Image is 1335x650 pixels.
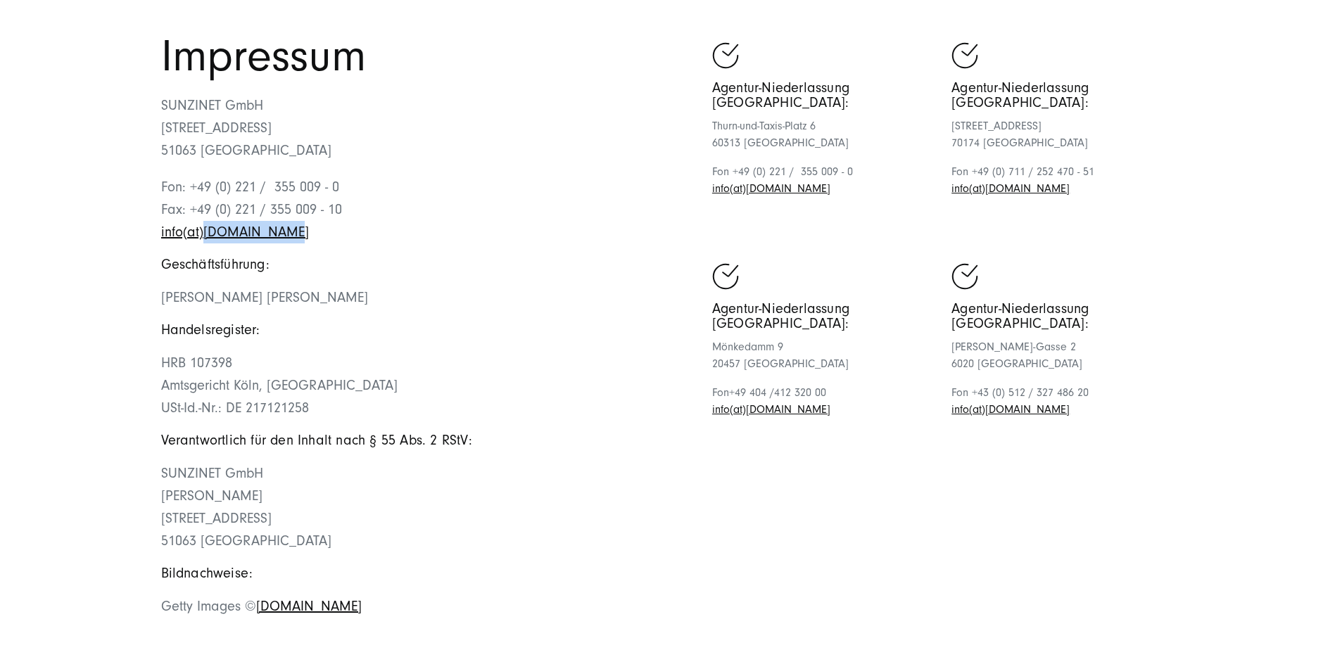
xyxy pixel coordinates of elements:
a: Schreiben Sie eine E-Mail an sunzinet [712,182,830,195]
span: 51063 [GEOGRAPHIC_DATA] [161,533,331,549]
span: USt-Id.-Nr.: DE 217121258 [161,400,309,416]
p: Fon +43 (0) 512 / 327 486 20 [951,384,1174,418]
h5: Geschäftsführung: [161,257,668,272]
span: SUNZINET GmbH [161,466,263,481]
p: SUNZINET GmbH [STREET_ADDRESS] 51063 [GEOGRAPHIC_DATA] [161,94,668,162]
h5: Bildnachweise: [161,566,668,581]
span: +49 404 / [729,386,774,399]
h5: Agentur-Niederlassung [GEOGRAPHIC_DATA]: [712,81,935,110]
p: Fon +49 (0) 221 / 355 009 - 0 [712,163,935,197]
p: Fon: +49 (0) 221 / 355 009 - 0 Fax: +49 (0) 221 / 355 009 - 10 [161,176,668,243]
p: Mönkedamm 9 20457 [GEOGRAPHIC_DATA] [712,338,935,372]
span: Getty Images © [161,599,256,614]
span: Amtsgericht Köln, [GEOGRAPHIC_DATA] [161,378,398,393]
h5: Agentur-Niederlassung [GEOGRAPHIC_DATA]: [951,81,1174,110]
span: [STREET_ADDRESS] [161,511,272,526]
span: HRB 107398 [161,355,232,371]
h5: Agentur-Niederlassung [GEOGRAPHIC_DATA]: [712,302,935,331]
p: Thurn-und-Taxis-Platz 6 60313 [GEOGRAPHIC_DATA] [712,117,935,151]
h1: Impressum [161,35,668,78]
span: 412 320 00 [774,386,826,399]
h5: Handelsregister: [161,323,668,338]
span: [PERSON_NAME] [161,488,262,504]
p: Fon [712,384,935,418]
a: [DOMAIN_NAME] [256,599,362,614]
span: [PERSON_NAME] [PERSON_NAME] [161,290,368,305]
a: Schreiben Sie eine E-Mail an sunzinet [161,224,309,240]
p: [STREET_ADDRESS] 70174 [GEOGRAPHIC_DATA] [951,117,1174,151]
h5: Agentur-Niederlassung [GEOGRAPHIC_DATA]: [951,302,1174,331]
a: Schreiben Sie eine E-Mail an sunzinet [951,182,1070,195]
a: Schreiben Sie eine E-Mail an sunzinet [951,403,1070,416]
a: Schreiben Sie eine E-Mail an sunzinet [712,403,830,416]
p: Fon +49 (0) 711 / 252 470 - 51 [951,163,1174,197]
h5: Verantwortlich für den Inhalt nach § 55 Abs. 2 RStV: [161,433,668,448]
p: [PERSON_NAME]-Gasse 2 6020 [GEOGRAPHIC_DATA] [951,338,1174,372]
